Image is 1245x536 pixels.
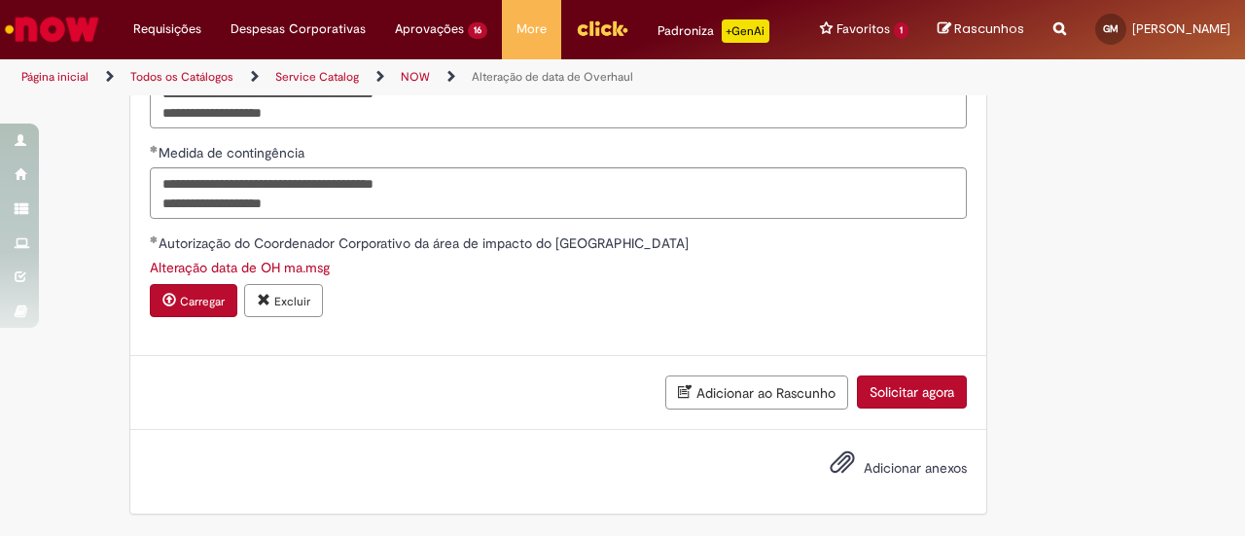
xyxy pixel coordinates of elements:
[954,19,1024,38] span: Rascunhos
[133,19,201,39] span: Requisições
[857,375,967,409] button: Solicitar agora
[274,294,310,309] small: Excluir
[130,69,233,85] a: Todos os Catálogos
[401,69,430,85] a: NOW
[231,19,366,39] span: Despesas Corporativas
[150,167,967,219] textarea: Medida de contingência
[894,22,908,39] span: 1
[21,69,89,85] a: Página inicial
[825,445,860,489] button: Adicionar anexos
[159,144,308,161] span: Medida de contingência
[722,19,769,43] p: +GenAi
[159,234,693,252] span: Autorização do Coordenador Corporativo da área de impacto do [GEOGRAPHIC_DATA]
[1132,20,1230,37] span: [PERSON_NAME]
[576,14,628,43] img: click_logo_yellow_360x200.png
[864,459,967,477] span: Adicionar anexos
[150,259,330,276] a: Download de Alteração data de OH ma.msg
[468,22,487,39] span: 16
[2,10,102,49] img: ServiceNow
[150,235,159,243] span: Obrigatório Preenchido
[150,284,237,317] button: Carregar anexo de Autorização do Coordenador Corporativo da área de impacto do OH Required
[665,375,848,410] button: Adicionar ao Rascunho
[836,19,890,39] span: Favoritos
[15,59,815,95] ul: Trilhas de página
[150,77,967,128] textarea: Motivo da alteração
[516,19,547,39] span: More
[1103,22,1119,35] span: GM
[938,20,1024,39] a: Rascunhos
[244,284,323,317] button: Excluir anexo Alteração data de OH ma.msg
[275,69,359,85] a: Service Catalog
[180,294,225,309] small: Carregar
[395,19,464,39] span: Aprovações
[150,145,159,153] span: Obrigatório Preenchido
[472,69,633,85] a: Alteração de data de Overhaul
[658,19,769,43] div: Padroniza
